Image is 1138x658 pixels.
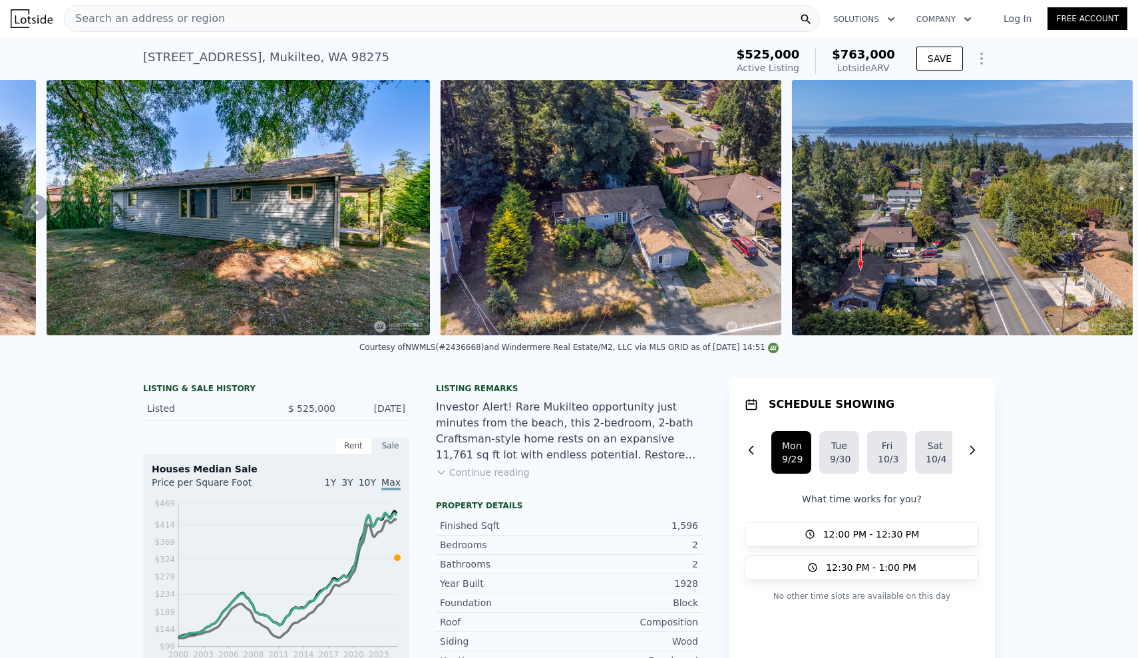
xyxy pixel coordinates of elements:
[826,561,916,574] span: 12:30 PM - 1:00 PM
[335,437,372,454] div: Rent
[926,452,944,466] div: 10/4
[154,499,175,508] tspan: $469
[143,383,409,397] div: LISTING & SALE HISTORY
[906,7,982,31] button: Company
[440,577,569,590] div: Year Built
[441,80,781,335] img: Sale: 169771283 Parcel: 128560973
[152,476,276,497] div: Price per Square Foot
[440,519,569,532] div: Finished Sqft
[325,477,336,488] span: 1Y
[47,80,430,335] img: Sale: 169771283 Parcel: 128560973
[878,439,896,452] div: Fri
[830,452,849,466] div: 9/30
[288,403,335,414] span: $ 525,000
[745,492,979,506] p: What time works for you?
[440,615,569,629] div: Roof
[737,47,800,61] span: $525,000
[830,439,849,452] div: Tue
[823,7,906,31] button: Solutions
[745,588,979,604] p: No other time slots are available on this day
[154,538,175,547] tspan: $369
[782,439,801,452] div: Mon
[436,500,702,511] div: Property details
[569,577,698,590] div: 1928
[440,538,569,552] div: Bedrooms
[832,61,895,75] div: Lotside ARV
[569,519,698,532] div: 1,596
[154,555,175,564] tspan: $324
[832,47,895,61] span: $763,000
[440,635,569,648] div: Siding
[878,452,896,466] div: 10/3
[916,47,963,71] button: SAVE
[381,477,401,490] span: Max
[160,642,175,651] tspan: $99
[440,558,569,571] div: Bathrooms
[346,402,405,415] div: [DATE]
[341,477,353,488] span: 3Y
[436,399,702,463] div: Investor Alert! Rare Mukilteo opportunity just minutes from the beach, this 2-bedroom, 2-bath Cra...
[769,397,894,412] h1: SCHEDULE SHOWING
[768,343,779,353] img: NWMLS Logo
[154,607,175,617] tspan: $189
[11,9,53,28] img: Lotside
[823,528,920,541] span: 12:00 PM - 12:30 PM
[745,555,979,580] button: 12:30 PM - 1:00 PM
[436,383,702,394] div: Listing remarks
[436,466,530,479] button: Continue reading
[569,615,698,629] div: Composition
[65,11,225,27] span: Search an address or region
[745,522,979,547] button: 12:00 PM - 12:30 PM
[359,477,376,488] span: 10Y
[152,462,401,476] div: Houses Median Sale
[771,431,811,474] button: Mon9/29
[154,572,175,581] tspan: $279
[782,452,801,466] div: 9/29
[988,12,1047,25] a: Log In
[372,437,409,454] div: Sale
[569,635,698,648] div: Wood
[143,48,389,67] div: [STREET_ADDRESS] , Mukilteo , WA 98275
[154,625,175,634] tspan: $144
[569,558,698,571] div: 2
[792,80,1133,335] img: Sale: 169771283 Parcel: 128560973
[1047,7,1127,30] a: Free Account
[968,45,995,72] button: Show Options
[154,589,175,599] tspan: $234
[569,538,698,552] div: 2
[915,431,955,474] button: Sat10/4
[867,431,907,474] button: Fri10/3
[440,596,569,609] div: Foundation
[147,402,266,415] div: Listed
[737,63,799,73] span: Active Listing
[154,520,175,530] tspan: $414
[569,596,698,609] div: Block
[819,431,859,474] button: Tue9/30
[926,439,944,452] div: Sat
[359,343,779,352] div: Courtesy of NWMLS (#2436668) and Windermere Real Estate/M2, LLC via MLS GRID as of [DATE] 14:51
